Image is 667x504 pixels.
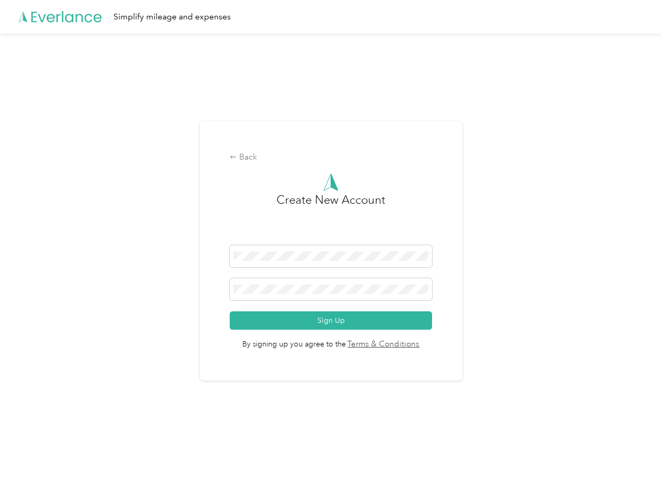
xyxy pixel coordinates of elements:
[346,339,420,351] a: Terms & Conditions
[276,191,385,245] h3: Create New Account
[230,311,432,330] button: Sign Up
[114,10,231,24] div: Simplify mileage and expenses
[230,151,432,164] div: Back
[230,330,432,351] span: By signing up you agree to the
